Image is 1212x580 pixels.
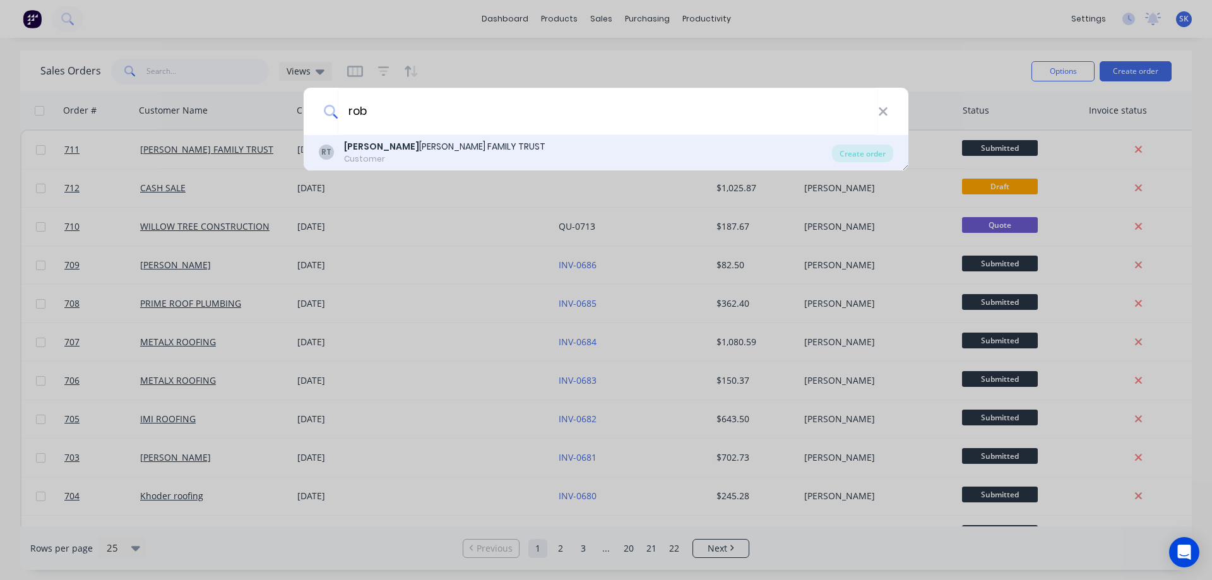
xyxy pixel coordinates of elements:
input: Enter a customer name to create a new order... [338,88,878,135]
div: RT [319,145,334,160]
b: [PERSON_NAME] [344,140,419,153]
div: Open Intercom Messenger [1169,537,1199,567]
div: [PERSON_NAME] FAMILY TRUST [344,140,545,153]
div: Create order [832,145,893,162]
div: Customer [344,153,545,165]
